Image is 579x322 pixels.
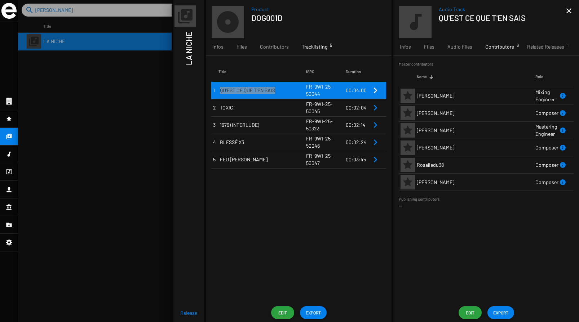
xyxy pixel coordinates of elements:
[1,3,17,19] img: grand-sigle.svg
[535,110,558,116] span: Composer
[184,32,193,65] h1: LA NICHE
[213,104,216,111] span: 2
[371,103,380,112] mat-icon: Remove Reference
[218,68,226,75] div: Title
[527,43,564,50] span: Related Releases
[535,144,558,151] span: Composer
[260,43,289,50] span: Contributors
[306,68,314,75] div: ISRC
[371,86,380,95] mat-icon: Remove Reference
[459,306,482,319] button: Edit
[180,309,197,317] span: Release
[218,68,306,75] div: Title
[417,162,444,168] span: Rosaliedu38
[487,306,514,319] button: EXPORT
[251,13,373,22] h1: DOG001D
[417,93,454,99] span: [PERSON_NAME]
[346,68,361,75] div: Duration
[535,179,558,185] span: Composer
[300,306,327,319] button: EXPORT
[464,306,476,319] span: Edit
[277,306,288,319] span: Edit
[447,43,472,50] span: Audio Files
[306,68,346,75] div: ISRC
[439,6,566,13] span: Audio Track
[535,124,557,137] span: Mastering Engineer
[306,84,333,97] span: FR-9W1-25-50044
[220,156,306,163] span: FEU [PERSON_NAME]
[212,43,224,50] span: Infos
[371,121,380,129] mat-icon: Remove Reference
[417,73,535,80] div: Name
[399,62,574,67] small: Master contributors
[306,118,333,131] span: FR-9W1-25-50323
[213,87,215,93] span: 1
[302,43,327,50] span: Tracklisting
[271,306,294,319] button: Edit
[535,89,555,102] span: Mixing Engineer
[306,153,333,166] span: FR-9W1-25-50047
[346,104,367,111] span: 00:02:04
[424,43,434,50] span: Files
[213,156,216,162] span: 5
[306,135,333,149] span: FR-9W1-25-50046
[306,306,321,319] span: EXPORT
[417,179,454,185] span: [PERSON_NAME]
[400,43,411,50] span: Infos
[251,6,379,13] span: Product
[399,202,574,212] p: --
[493,306,508,319] span: EXPORT
[565,6,573,15] mat-icon: close
[535,73,558,80] div: Role
[535,73,543,80] div: Role
[346,87,367,93] span: 00:04:00
[237,43,247,50] span: Files
[399,197,574,202] small: Publishing contributors
[220,104,306,111] span: TOXIC!
[417,73,427,80] div: Name
[346,122,366,128] span: 00:02:14
[346,156,366,162] span: 00:03:45
[346,68,371,75] div: Duration
[220,121,306,129] span: 1979 (INTERLUDE)
[439,13,560,22] h1: QU'EST CE QUE T'EN SAIS
[417,110,454,116] span: [PERSON_NAME]
[485,43,514,50] span: Contributors
[213,139,216,145] span: 4
[417,127,454,133] span: [PERSON_NAME]
[213,122,216,128] span: 3
[371,155,380,164] mat-icon: Remove Reference
[220,139,306,146] span: BLESSÉ X3
[306,101,333,114] span: FR-9W1-25-50045
[220,87,306,94] span: QU'EST CE QUE T'EN SAIS
[417,144,454,151] span: [PERSON_NAME]
[371,138,380,147] mat-icon: Remove Reference
[346,139,367,145] span: 00:02:24
[535,162,558,168] span: Composer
